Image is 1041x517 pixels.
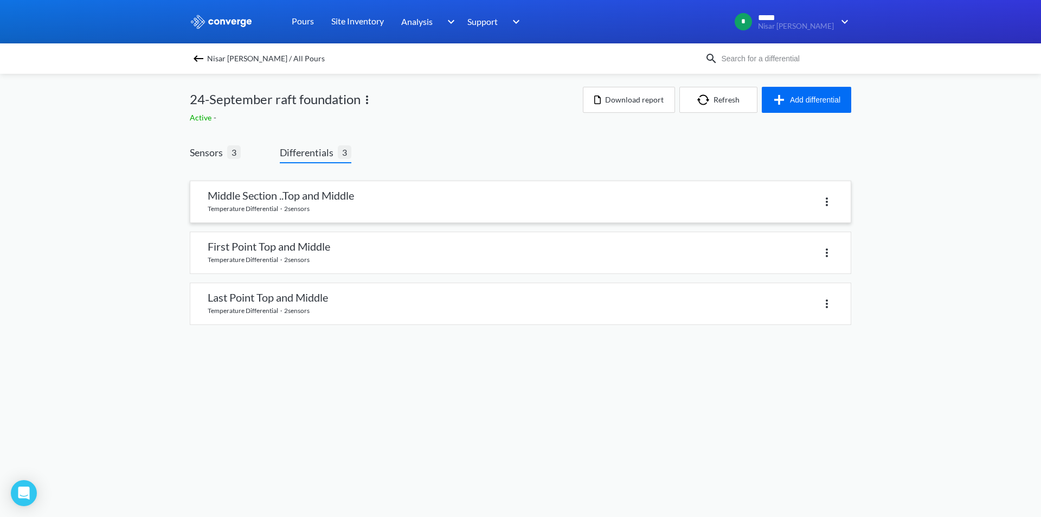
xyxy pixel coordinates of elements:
[762,87,851,113] button: Add differential
[594,95,601,104] img: icon-file.svg
[401,15,433,28] span: Analysis
[820,297,833,310] img: more.svg
[338,145,351,159] span: 3
[583,87,675,113] button: Download report
[679,87,757,113] button: Refresh
[467,15,498,28] span: Support
[192,52,205,65] img: backspace.svg
[190,145,227,160] span: Sensors
[820,195,833,208] img: more.svg
[440,15,458,28] img: downArrow.svg
[705,52,718,65] img: icon-search.svg
[718,53,849,65] input: Search for a differential
[280,145,338,160] span: Differentials
[697,94,714,105] img: icon-refresh.svg
[227,145,241,159] span: 3
[834,15,851,28] img: downArrow.svg
[820,246,833,259] img: more.svg
[190,89,361,110] span: 24-September raft foundation
[214,113,219,122] span: -
[505,15,523,28] img: downArrow.svg
[190,15,253,29] img: logo_ewhite.svg
[190,113,214,122] span: Active
[207,51,325,66] span: Nisar [PERSON_NAME] / All Pours
[758,22,834,30] span: Nisar [PERSON_NAME]
[773,93,790,106] img: icon-plus.svg
[361,93,374,106] img: more.svg
[11,480,37,506] div: Open Intercom Messenger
